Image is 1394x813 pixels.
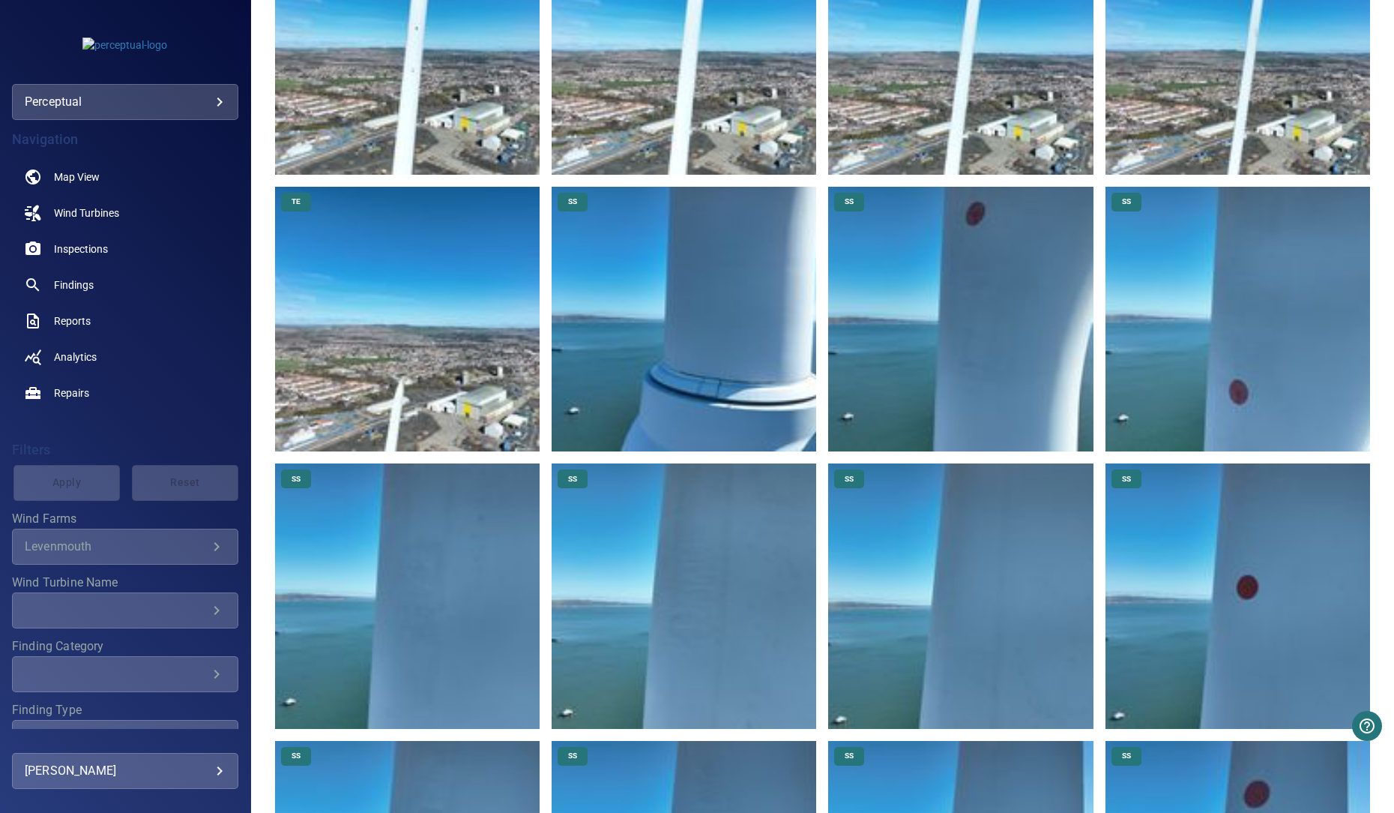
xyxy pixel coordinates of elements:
[836,196,863,207] span: SS
[12,529,238,565] div: Wind Farms
[12,704,238,716] label: Finding Type
[54,349,97,364] span: Analytics
[12,195,238,231] a: windturbines noActive
[12,375,238,411] a: repairs noActive
[559,751,586,761] span: SS
[1113,474,1140,484] span: SS
[283,474,310,484] span: SS
[54,205,119,220] span: Wind Turbines
[25,90,226,114] div: perceptual
[1113,196,1140,207] span: SS
[12,84,238,120] div: perceptual
[12,592,238,628] div: Wind Turbine Name
[12,159,238,195] a: map noActive
[54,313,91,328] span: Reports
[12,656,238,692] div: Finding Category
[54,169,100,184] span: Map View
[12,513,238,525] label: Wind Farms
[54,241,108,256] span: Inspections
[12,132,238,147] h4: Navigation
[12,442,238,457] h4: Filters
[283,196,310,207] span: TE
[283,751,310,761] span: SS
[25,759,226,783] div: [PERSON_NAME]
[12,339,238,375] a: analytics noActive
[12,640,238,652] label: Finding Category
[559,196,586,207] span: SS
[1113,751,1140,761] span: SS
[559,474,586,484] span: SS
[25,539,208,553] div: Levenmouth
[836,474,863,484] span: SS
[12,577,238,589] label: Wind Turbine Name
[836,751,863,761] span: SS
[54,385,89,400] span: Repairs
[12,231,238,267] a: inspections noActive
[12,303,238,339] a: reports noActive
[54,277,94,292] span: Findings
[12,267,238,303] a: findings noActive
[12,720,238,756] div: Finding Type
[82,37,167,52] img: perceptual-logo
